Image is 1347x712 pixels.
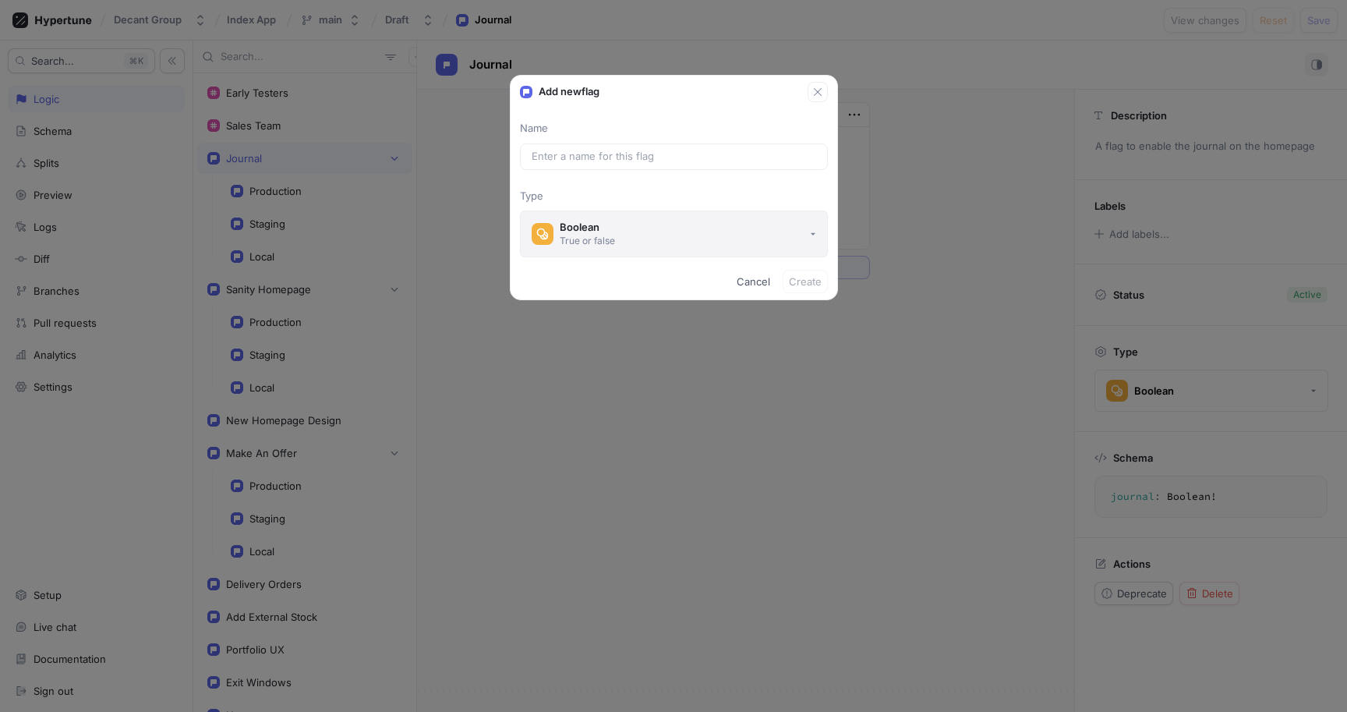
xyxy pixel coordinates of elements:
[520,121,828,136] p: Name
[737,277,770,286] span: Cancel
[520,189,828,204] p: Type
[520,211,828,257] button: BooleanTrue or false
[560,234,615,247] div: True or false
[783,270,828,293] button: Create
[789,277,822,286] span: Create
[532,149,816,165] input: Enter a name for this flag
[730,270,776,293] button: Cancel
[539,84,599,100] p: Add new flag
[560,221,615,234] div: Boolean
